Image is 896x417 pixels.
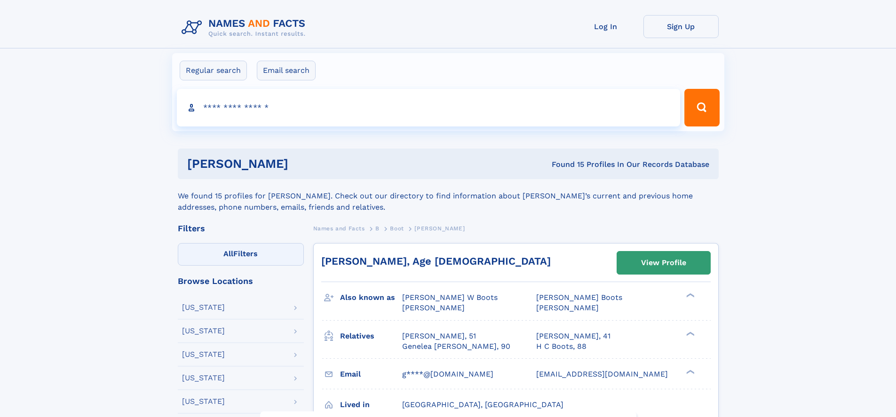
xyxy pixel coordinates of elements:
[182,327,225,335] div: [US_STATE]
[321,255,551,267] a: [PERSON_NAME], Age [DEMOGRAPHIC_DATA]
[536,331,611,341] a: [PERSON_NAME], 41
[177,89,681,126] input: search input
[257,61,316,80] label: Email search
[536,370,668,378] span: [EMAIL_ADDRESS][DOMAIN_NAME]
[182,374,225,382] div: [US_STATE]
[182,304,225,311] div: [US_STATE]
[402,303,465,312] span: [PERSON_NAME]
[684,292,695,299] div: ❯
[340,397,402,413] h3: Lived in
[390,222,404,234] a: Boot
[340,366,402,382] h3: Email
[414,225,465,232] span: [PERSON_NAME]
[340,290,402,306] h3: Also known as
[568,15,643,38] a: Log In
[182,351,225,358] div: [US_STATE]
[375,225,380,232] span: B
[402,331,476,341] a: [PERSON_NAME], 51
[641,252,686,274] div: View Profile
[536,303,599,312] span: [PERSON_NAME]
[375,222,380,234] a: B
[402,341,510,352] a: Genelea [PERSON_NAME], 90
[187,158,420,170] h1: [PERSON_NAME]
[340,328,402,344] h3: Relatives
[402,293,498,302] span: [PERSON_NAME] W Boots
[402,400,563,409] span: [GEOGRAPHIC_DATA], [GEOGRAPHIC_DATA]
[643,15,719,38] a: Sign Up
[223,249,233,258] span: All
[684,369,695,375] div: ❯
[390,225,404,232] span: Boot
[182,398,225,405] div: [US_STATE]
[178,243,304,266] label: Filters
[684,89,719,126] button: Search Button
[684,330,695,337] div: ❯
[536,293,622,302] span: [PERSON_NAME] Boots
[180,61,247,80] label: Regular search
[420,159,709,170] div: Found 15 Profiles In Our Records Database
[617,252,710,274] a: View Profile
[178,15,313,40] img: Logo Names and Facts
[178,277,304,285] div: Browse Locations
[178,179,719,213] div: We found 15 profiles for [PERSON_NAME]. Check out our directory to find information about [PERSON...
[313,222,365,234] a: Names and Facts
[178,224,304,233] div: Filters
[536,341,587,352] a: H C Boots, 88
